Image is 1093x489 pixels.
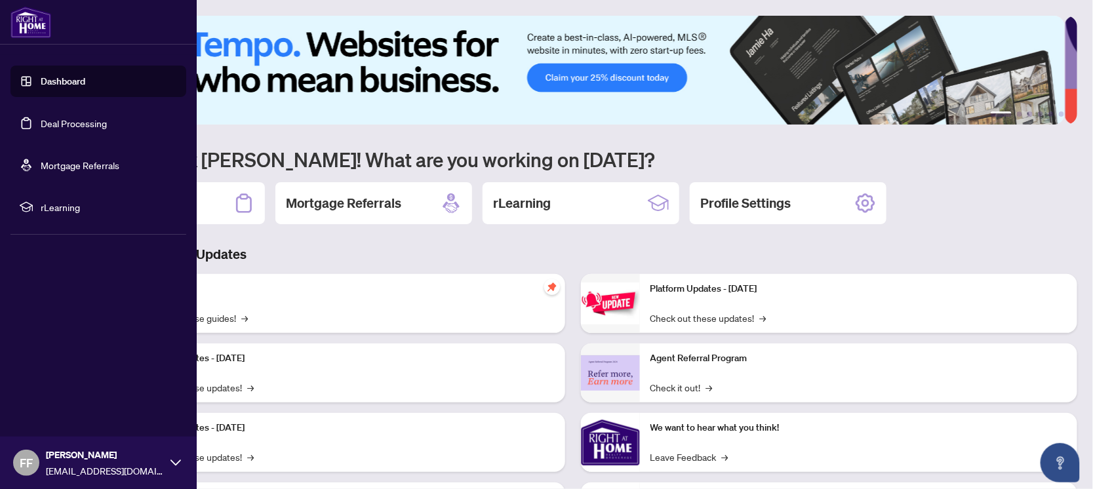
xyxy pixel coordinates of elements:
[46,463,164,478] span: [EMAIL_ADDRESS][DOMAIN_NAME]
[581,355,640,391] img: Agent Referral Program
[650,311,766,325] a: Check out these updates!→
[286,194,401,212] h2: Mortgage Referrals
[20,454,33,472] span: FF
[581,413,640,472] img: We want to hear what you think!
[46,448,164,462] span: [PERSON_NAME]
[760,311,766,325] span: →
[68,147,1077,172] h1: Welcome back [PERSON_NAME]! What are you working on [DATE]?
[1017,111,1022,117] button: 2
[138,282,555,296] p: Self-Help
[722,450,728,464] span: →
[1041,443,1080,482] button: Open asap
[650,282,1067,296] p: Platform Updates - [DATE]
[650,450,728,464] a: Leave Feedback→
[581,283,640,324] img: Platform Updates - June 23, 2025
[1027,111,1033,117] button: 3
[68,16,1065,125] img: Slide 0
[41,200,177,214] span: rLearning
[700,194,791,212] h2: Profile Settings
[493,194,551,212] h2: rLearning
[247,450,254,464] span: →
[138,351,555,366] p: Platform Updates - [DATE]
[138,421,555,435] p: Platform Updates - [DATE]
[247,380,254,395] span: →
[544,279,560,295] span: pushpin
[650,380,713,395] a: Check it out!→
[650,421,1067,435] p: We want to hear what you think!
[41,117,107,129] a: Deal Processing
[41,75,85,87] a: Dashboard
[706,380,713,395] span: →
[650,351,1067,366] p: Agent Referral Program
[68,245,1077,264] h3: Brokerage & Industry Updates
[1059,111,1064,117] button: 6
[991,111,1012,117] button: 1
[41,159,119,171] a: Mortgage Referrals
[1038,111,1043,117] button: 4
[10,7,51,38] img: logo
[241,311,248,325] span: →
[1048,111,1054,117] button: 5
